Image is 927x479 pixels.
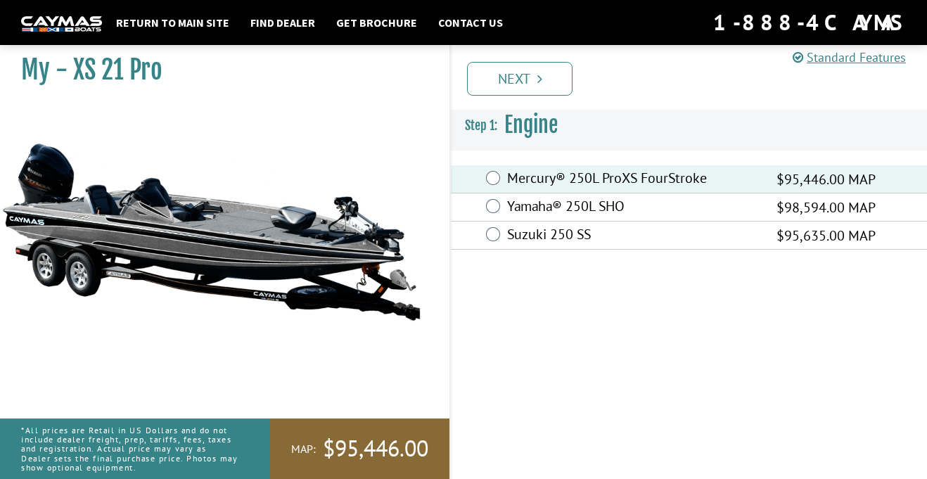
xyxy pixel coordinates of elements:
label: Yamaha® 250L SHO [507,198,759,218]
span: $95,635.00 MAP [776,225,876,246]
a: Contact Us [431,13,510,32]
span: $95,446.00 MAP [776,169,876,190]
a: Get Brochure [329,13,424,32]
a: MAP:$95,446.00 [270,419,449,479]
div: 1-888-4CAYMAS [713,7,906,38]
label: Mercury® 250L ProXS FourStroke [507,170,759,190]
span: MAP: [291,442,316,456]
a: Next [467,62,573,96]
a: Return to main site [109,13,236,32]
a: Find Dealer [243,13,322,32]
p: *All prices are Retail in US Dollars and do not include dealer freight, prep, tariffs, fees, taxe... [21,419,238,479]
span: $98,594.00 MAP [776,197,876,218]
span: $95,446.00 [323,434,428,464]
img: white-logo-c9c8dbefe5ff5ceceb0f0178aa75bf4bb51f6bca0971e226c86eb53dfe498488.png [21,16,102,31]
ul: Pagination [463,60,927,96]
h1: My - XS 21 Pro [21,54,414,86]
a: Standard Features [793,49,906,65]
h3: Engine [451,99,927,151]
label: Suzuki 250 SS [507,226,759,246]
